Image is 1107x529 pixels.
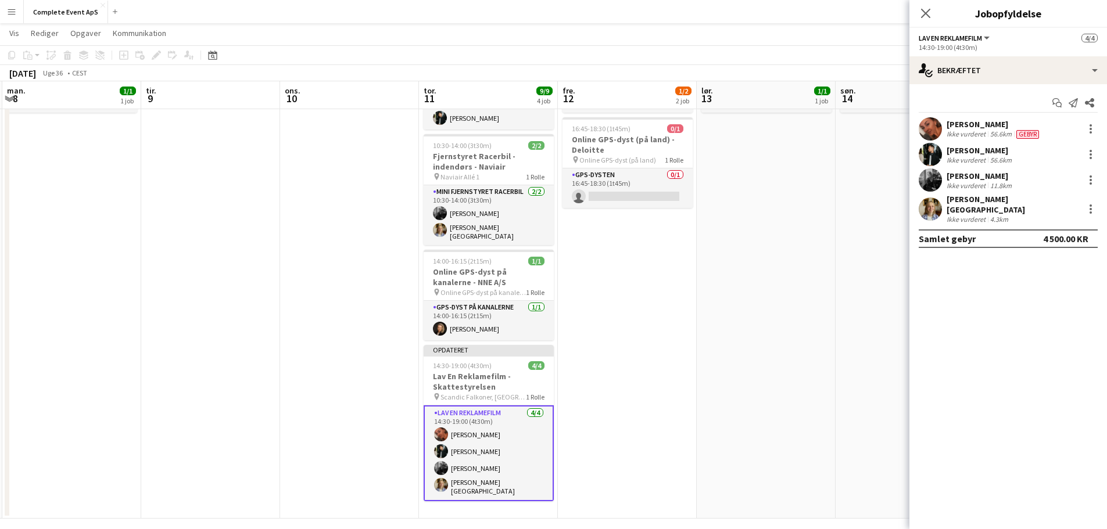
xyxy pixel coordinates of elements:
span: 9/9 [536,87,553,95]
h3: Online GPS-dyst (på land) - Deloitte [563,134,693,155]
span: 4/4 [528,361,544,370]
span: Online GPS-dyst (på land) [579,156,656,164]
div: Teamet har forskellige gebyrer end i rollen [1014,129,1041,139]
div: 56.6km [988,156,1014,164]
span: 14:30-19:00 (4t30m) [433,361,492,370]
span: Scandic Falkoner, [GEOGRAPHIC_DATA] [440,393,526,401]
app-job-card: 10:30-14:00 (3t30m)2/2Fjernstyret Racerbil - indendørs - Naviair Naviair Allé 11 RolleMini Fjerns... [424,134,554,245]
span: Uge 36 [38,69,67,77]
div: 4 job [537,96,552,105]
span: 1/2 [675,87,692,95]
div: 1 job [815,96,830,105]
a: Vis [5,26,24,41]
span: Opgaver [70,28,101,38]
span: lør. [701,85,713,96]
span: tir. [146,85,156,96]
app-job-card: 16:45-18:30 (1t45m)0/1Online GPS-dyst (på land) - Deloitte Online GPS-dyst (på land)1 RolleGPS-dy... [563,117,693,208]
div: Ikke vurderet [947,129,988,139]
div: Bekræftet [909,56,1107,84]
div: 11.8km [988,181,1014,190]
app-card-role: Lav En Reklamefilm4/414:30-19:00 (4t30m)[PERSON_NAME][PERSON_NAME][PERSON_NAME][PERSON_NAME][GEOG... [424,405,554,501]
span: 1/1 [120,87,136,95]
span: 1 Rolle [665,156,683,164]
div: Ikke vurderet [947,215,988,224]
span: 2/2 [528,141,544,150]
span: Kommunikation [113,28,166,38]
div: Ikke vurderet [947,181,988,190]
span: Online GPS-dyst på kanalerne [440,288,526,297]
span: Vis [9,28,19,38]
app-card-role: GPS-dysten0/116:45-18:30 (1t45m) [563,168,693,208]
div: 4 500.00 KR [1043,233,1088,244]
span: fre. [563,85,575,96]
div: CEST [72,69,87,77]
div: [PERSON_NAME][GEOGRAPHIC_DATA] [947,194,1079,215]
div: Opdateret [424,345,554,354]
span: 10:30-14:00 (3t30m) [433,141,492,150]
div: [PERSON_NAME] [947,119,1041,129]
span: 14:00-16:15 (2t15m) [433,257,492,265]
a: Opgaver [66,26,106,41]
app-card-role: Mini Fjernstyret Racerbil2/210:30-14:00 (3t30m)[PERSON_NAME][PERSON_NAME][GEOGRAPHIC_DATA] [424,185,554,245]
button: Complete Event ApS [24,1,108,23]
app-card-role: GPS-dyst på kanalerne1/114:00-16:15 (2t15m)[PERSON_NAME] [424,301,554,340]
span: tor. [424,85,436,96]
h3: Lav En Reklamefilm - Skattestyrelsen [424,371,554,392]
span: 1 Rolle [526,288,544,297]
span: Naviair Allé 1 [440,172,479,181]
div: 2 job [676,96,691,105]
span: 4/4 [1081,34,1098,42]
div: [PERSON_NAME] [947,145,1014,156]
span: Rediger [31,28,59,38]
span: Gebyr [1016,130,1039,139]
a: Kommunikation [108,26,171,41]
span: Lav En Reklamefilm [919,34,982,42]
span: 1 Rolle [526,172,544,181]
div: 56.6km [988,129,1014,139]
div: [PERSON_NAME] [947,171,1014,181]
div: Ikke vurderet [947,156,988,164]
span: man. [7,85,26,96]
a: Rediger [26,26,63,41]
span: 10 [283,92,300,105]
span: 13 [700,92,713,105]
span: 12 [561,92,575,105]
div: [DATE] [9,67,36,79]
app-job-card: 14:00-16:15 (2t15m)1/1Online GPS-dyst på kanalerne - NNE A/S Online GPS-dyst på kanalerne1 RolleG... [424,250,554,340]
span: 1/1 [528,257,544,265]
span: søn. [840,85,856,96]
div: Samlet gebyr [919,233,976,244]
h3: Online GPS-dyst på kanalerne - NNE A/S [424,267,554,287]
span: 9 [144,92,156,105]
div: 1 job [120,96,135,105]
div: 4.3km [988,215,1011,224]
h3: Fjernstyret Racerbil - indendørs - Naviair [424,151,554,172]
span: ons. [285,85,300,96]
span: 1 Rolle [526,393,544,401]
span: 8 [5,92,26,105]
div: 14:30-19:00 (4t30m) [919,43,1098,52]
button: Lav En Reklamefilm [919,34,991,42]
app-job-card: Opdateret14:30-19:00 (4t30m)4/4Lav En Reklamefilm - Skattestyrelsen Scandic Falkoner, [GEOGRAPHIC... [424,345,554,501]
h3: Jobopfyldelse [909,6,1107,21]
span: 11 [422,92,436,105]
span: 16:45-18:30 (1t45m) [572,124,630,133]
span: 1/1 [814,87,830,95]
span: 0/1 [667,124,683,133]
span: 14 [839,92,856,105]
